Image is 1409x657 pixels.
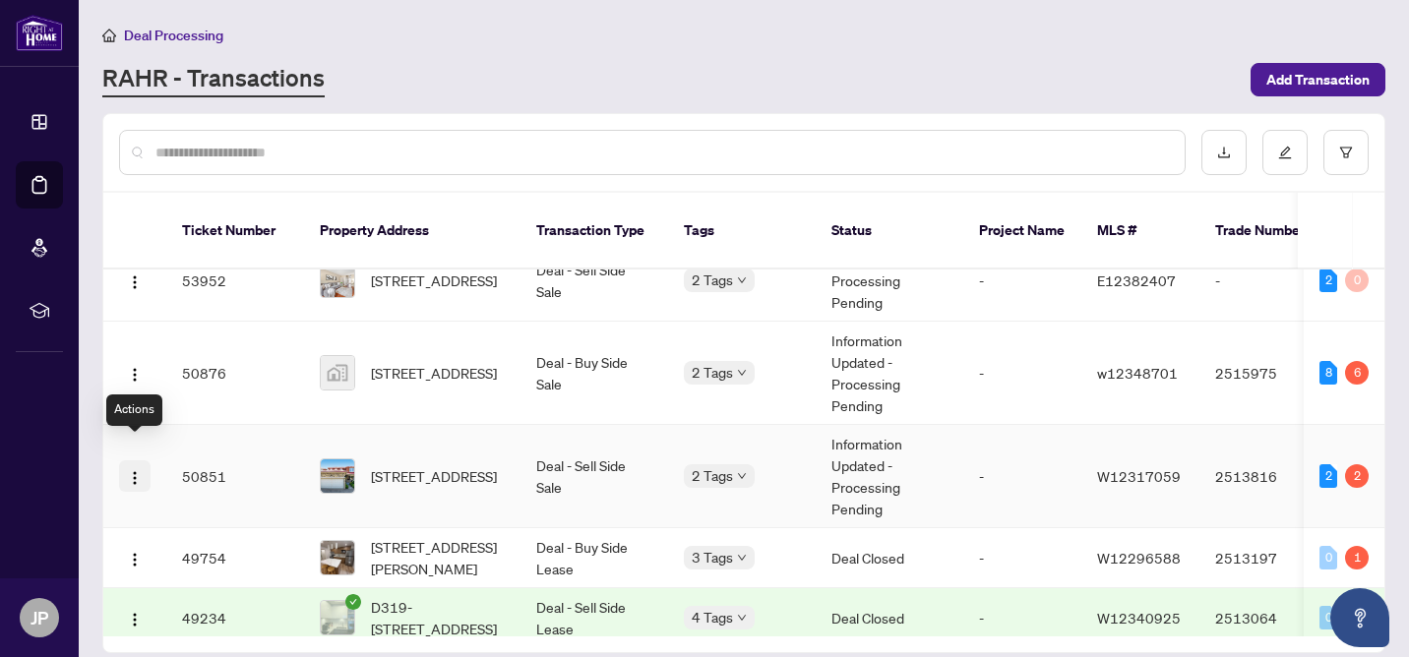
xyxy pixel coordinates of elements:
div: 0 [1319,546,1337,569]
span: 3 Tags [692,546,733,568]
a: RAHR - Transactions [102,62,325,97]
img: Logo [127,470,143,486]
div: 2 [1345,464,1369,488]
span: [STREET_ADDRESS] [371,362,497,384]
td: Information Updated - Processing Pending [816,425,963,528]
img: Logo [127,274,143,290]
span: Add Transaction [1266,64,1370,95]
span: 2 Tags [692,269,733,291]
td: 50876 [166,322,304,425]
span: [STREET_ADDRESS] [371,269,497,291]
button: download [1201,130,1247,175]
td: 50851 [166,425,304,528]
td: Deal - Sell Side Sale [521,425,668,528]
span: home [102,29,116,42]
div: 0 [1345,269,1369,292]
td: New Submission - Processing Pending [816,240,963,322]
div: 0 [1319,606,1337,629]
div: 8 [1319,361,1337,385]
span: edit [1278,146,1292,159]
img: thumbnail-img [321,541,354,574]
span: Deal Processing [124,27,223,44]
div: Actions [106,394,162,426]
span: down [737,553,747,563]
td: - [963,425,1081,528]
div: 6 [1345,361,1369,385]
span: W12296588 [1097,549,1181,567]
img: Logo [127,612,143,627]
th: Property Address [304,193,521,269]
span: 2 Tags [692,361,733,384]
button: Logo [119,602,151,633]
td: Information Updated - Processing Pending [816,322,963,425]
button: Logo [119,542,151,573]
div: 1 [1345,546,1369,569]
td: - [963,240,1081,322]
div: 2 [1319,464,1337,488]
span: [STREET_ADDRESS][PERSON_NAME] [371,536,505,579]
span: down [737,471,747,481]
td: - [963,322,1081,425]
button: Logo [119,265,151,296]
span: W12317059 [1097,467,1181,485]
th: Ticket Number [166,193,304,269]
span: check-circle [345,594,361,610]
td: 2513197 [1199,528,1337,588]
th: Trade Number [1199,193,1337,269]
span: E12382407 [1097,271,1176,289]
td: - [1199,240,1337,322]
td: Deal Closed [816,588,963,648]
td: 2515975 [1199,322,1337,425]
th: Tags [668,193,816,269]
span: download [1217,146,1231,159]
td: - [963,528,1081,588]
th: Project Name [963,193,1081,269]
img: Logo [127,552,143,567]
button: edit [1262,130,1308,175]
span: 2 Tags [692,464,733,487]
button: Add Transaction [1251,63,1385,96]
span: 4 Tags [692,606,733,628]
td: - [963,588,1081,648]
span: down [737,613,747,623]
div: 2 [1319,269,1337,292]
th: MLS # [1081,193,1199,269]
td: 53952 [166,240,304,322]
img: Logo [127,367,143,383]
td: 2513816 [1199,425,1337,528]
img: thumbnail-img [321,459,354,493]
td: Deal - Sell Side Lease [521,588,668,648]
td: Deal - Sell Side Sale [521,240,668,322]
img: thumbnail-img [321,356,354,389]
span: [STREET_ADDRESS] [371,465,497,487]
td: Deal - Buy Side Lease [521,528,668,588]
button: Open asap [1330,588,1389,647]
span: down [737,368,747,378]
th: Status [816,193,963,269]
span: filter [1339,146,1353,159]
button: Logo [119,460,151,492]
button: Logo [119,357,151,388]
span: D319-[STREET_ADDRESS] [371,596,505,639]
td: Deal - Buy Side Sale [521,322,668,425]
img: thumbnail-img [321,601,354,634]
td: 49234 [166,588,304,648]
img: logo [16,15,63,51]
td: Deal Closed [816,528,963,588]
span: JP [31,604,48,631]
button: filter [1323,130,1369,175]
th: Transaction Type [521,193,668,269]
span: w12348701 [1097,364,1178,382]
span: W12340925 [1097,609,1181,627]
td: 2513064 [1199,588,1337,648]
td: 49754 [166,528,304,588]
img: thumbnail-img [321,264,354,297]
span: down [737,275,747,285]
